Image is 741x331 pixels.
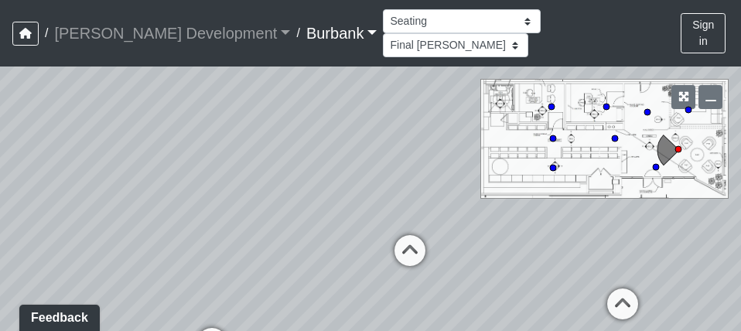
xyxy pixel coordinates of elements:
iframe: Ybug feedback widget [12,300,103,331]
a: Burbank [306,18,377,49]
span: / [290,18,306,49]
a: [PERSON_NAME] Development [54,18,290,49]
button: Sign in [681,13,726,53]
span: / [39,18,54,49]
